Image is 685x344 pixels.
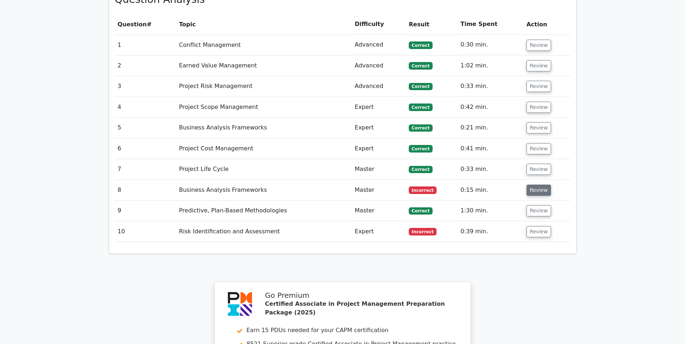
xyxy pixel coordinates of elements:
span: Correct [409,103,432,111]
td: 0:39 min. [458,221,524,242]
td: 7 [115,159,176,180]
td: 1 [115,35,176,55]
button: Review [526,122,551,133]
td: Advanced [352,56,406,76]
td: Project Cost Management [176,138,352,159]
td: Advanced [352,35,406,55]
td: Conflict Management [176,35,352,55]
td: 9 [115,200,176,221]
td: Master [352,180,406,200]
td: Business Analysis Frameworks [176,180,352,200]
button: Review [526,102,551,113]
td: 6 [115,138,176,159]
td: Project Life Cycle [176,159,352,180]
td: 0:21 min. [458,118,524,138]
span: Correct [409,166,432,173]
span: Incorrect [409,228,437,235]
td: 1:02 min. [458,56,524,76]
td: 0:15 min. [458,180,524,200]
td: Business Analysis Frameworks [176,118,352,138]
th: Difficulty [352,14,406,35]
button: Review [526,143,551,154]
button: Review [526,40,551,51]
td: Risk Identification and Assessment [176,221,352,242]
span: Correct [409,83,432,90]
td: Expert [352,97,406,118]
th: Result [406,14,458,35]
td: Expert [352,138,406,159]
button: Review [526,60,551,71]
td: Earned Value Management [176,56,352,76]
span: Correct [409,62,432,69]
th: Action [524,14,571,35]
button: Review [526,185,551,196]
td: 0:42 min. [458,97,524,118]
td: 1:30 min. [458,200,524,221]
td: 8 [115,180,176,200]
button: Review [526,205,551,216]
td: Expert [352,221,406,242]
td: 10 [115,221,176,242]
th: Topic [176,14,352,35]
td: Expert [352,118,406,138]
td: 0:33 min. [458,76,524,97]
span: Correct [409,124,432,132]
span: Question [118,21,147,28]
span: Correct [409,145,432,152]
td: 5 [115,118,176,138]
th: # [115,14,176,35]
span: Correct [409,207,432,215]
td: 0:41 min. [458,138,524,159]
button: Review [526,226,551,237]
td: Project Risk Management [176,76,352,97]
td: 2 [115,56,176,76]
td: 4 [115,97,176,118]
th: Time Spent [458,14,524,35]
button: Review [526,81,551,92]
td: Advanced [352,76,406,97]
td: 0:33 min. [458,159,524,180]
td: Predictive, Plan-Based Methodologies [176,200,352,221]
td: 0:30 min. [458,35,524,55]
td: 3 [115,76,176,97]
td: Project Scope Management [176,97,352,118]
td: Master [352,159,406,180]
span: Incorrect [409,186,437,194]
td: Master [352,200,406,221]
button: Review [526,164,551,175]
span: Correct [409,41,432,49]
